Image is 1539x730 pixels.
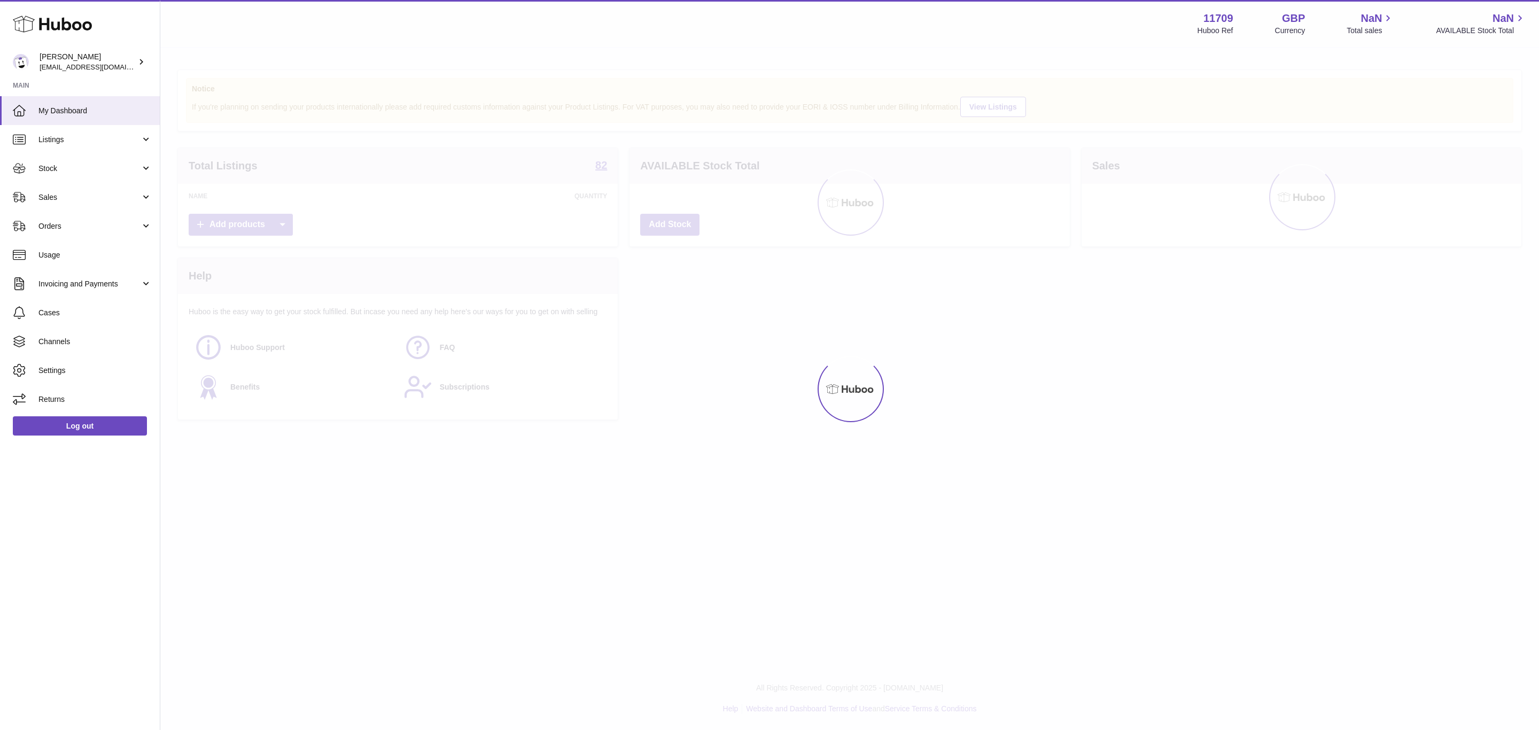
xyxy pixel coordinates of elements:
[1282,11,1305,26] strong: GBP
[38,337,152,347] span: Channels
[38,164,141,174] span: Stock
[1203,11,1233,26] strong: 11709
[38,135,141,145] span: Listings
[1361,11,1382,26] span: NaN
[1198,26,1233,36] div: Huboo Ref
[38,250,152,260] span: Usage
[1275,26,1305,36] div: Currency
[38,279,141,289] span: Invoicing and Payments
[1347,11,1394,36] a: NaN Total sales
[38,308,152,318] span: Cases
[1436,11,1526,36] a: NaN AVAILABLE Stock Total
[1493,11,1514,26] span: NaN
[40,52,136,72] div: [PERSON_NAME]
[38,106,152,116] span: My Dashboard
[13,416,147,436] a: Log out
[13,54,29,70] img: internalAdmin-11709@internal.huboo.com
[38,221,141,231] span: Orders
[1436,26,1526,36] span: AVAILABLE Stock Total
[38,394,152,405] span: Returns
[38,366,152,376] span: Settings
[38,192,141,203] span: Sales
[1347,26,1394,36] span: Total sales
[40,63,157,71] span: [EMAIL_ADDRESS][DOMAIN_NAME]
